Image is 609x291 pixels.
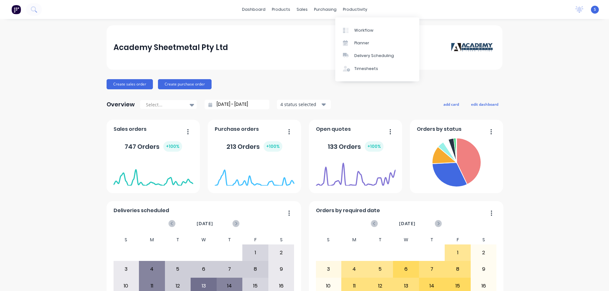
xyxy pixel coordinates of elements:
[335,49,419,62] a: Delivery Scheduling
[243,261,268,277] div: 8
[354,40,369,46] div: Planner
[114,261,139,277] div: 3
[226,141,282,152] div: 213 Orders
[165,261,191,277] div: 5
[445,235,471,244] div: F
[11,5,21,14] img: Factory
[471,235,497,244] div: S
[268,235,294,244] div: S
[264,141,282,152] div: + 100 %
[471,261,496,277] div: 9
[239,5,269,14] a: dashboard
[280,101,320,108] div: 4 status selected
[393,261,419,277] div: 6
[191,261,216,277] div: 6
[217,261,242,277] div: 7
[399,220,416,227] span: [DATE]
[341,235,367,244] div: M
[107,98,135,111] div: Overview
[107,79,153,89] button: Create sales order
[335,37,419,49] a: Planner
[467,100,502,108] button: edit dashboard
[191,235,217,244] div: W
[197,220,213,227] span: [DATE]
[439,100,463,108] button: add card
[277,100,331,109] button: 4 status selected
[139,235,165,244] div: M
[269,261,294,277] div: 9
[354,28,373,33] div: Workflow
[335,62,419,75] a: Timesheets
[269,245,294,261] div: 2
[342,261,367,277] div: 4
[114,125,147,133] span: Sales orders
[293,5,311,14] div: sales
[471,245,496,261] div: 2
[165,235,191,244] div: T
[163,141,182,152] div: + 100 %
[316,207,380,214] span: Orders by required date
[114,41,228,54] div: Academy Sheetmetal Pty Ltd
[316,235,342,244] div: S
[354,66,378,72] div: Timesheets
[335,24,419,36] a: Workflow
[367,235,393,244] div: T
[316,261,341,277] div: 3
[451,43,495,52] img: Academy Sheetmetal Pty Ltd
[354,53,394,59] div: Delivery Scheduling
[217,235,243,244] div: T
[125,141,182,152] div: 747 Orders
[242,235,268,244] div: F
[311,5,340,14] div: purchasing
[340,5,370,14] div: productivity
[365,141,383,152] div: + 100 %
[393,235,419,244] div: W
[139,261,165,277] div: 4
[594,7,596,12] span: S
[419,261,445,277] div: 7
[419,235,445,244] div: T
[368,261,393,277] div: 5
[316,125,351,133] span: Open quotes
[113,235,139,244] div: S
[445,245,470,261] div: 1
[417,125,462,133] span: Orders by status
[243,245,268,261] div: 1
[215,125,259,133] span: Purchase orders
[269,5,293,14] div: products
[158,79,212,89] button: Create purchase order
[445,261,470,277] div: 8
[328,141,383,152] div: 133 Orders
